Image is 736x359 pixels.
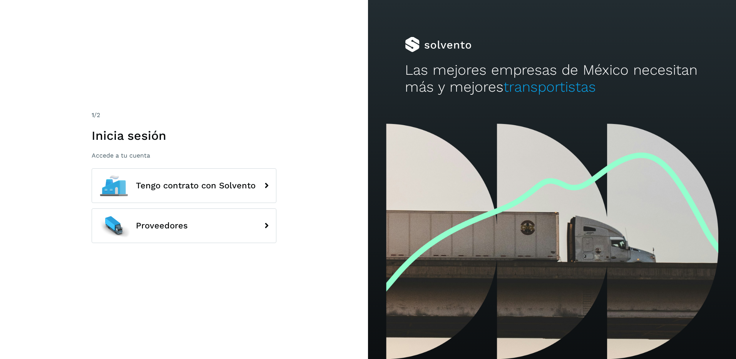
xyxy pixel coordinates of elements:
[92,152,276,159] p: Accede a tu cuenta
[503,79,596,95] span: transportistas
[92,208,276,243] button: Proveedores
[92,111,276,120] div: /2
[136,181,256,190] span: Tengo contrato con Solvento
[92,111,94,119] span: 1
[92,168,276,203] button: Tengo contrato con Solvento
[405,62,699,96] h2: Las mejores empresas de México necesitan más y mejores
[136,221,188,230] span: Proveedores
[92,128,276,143] h1: Inicia sesión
